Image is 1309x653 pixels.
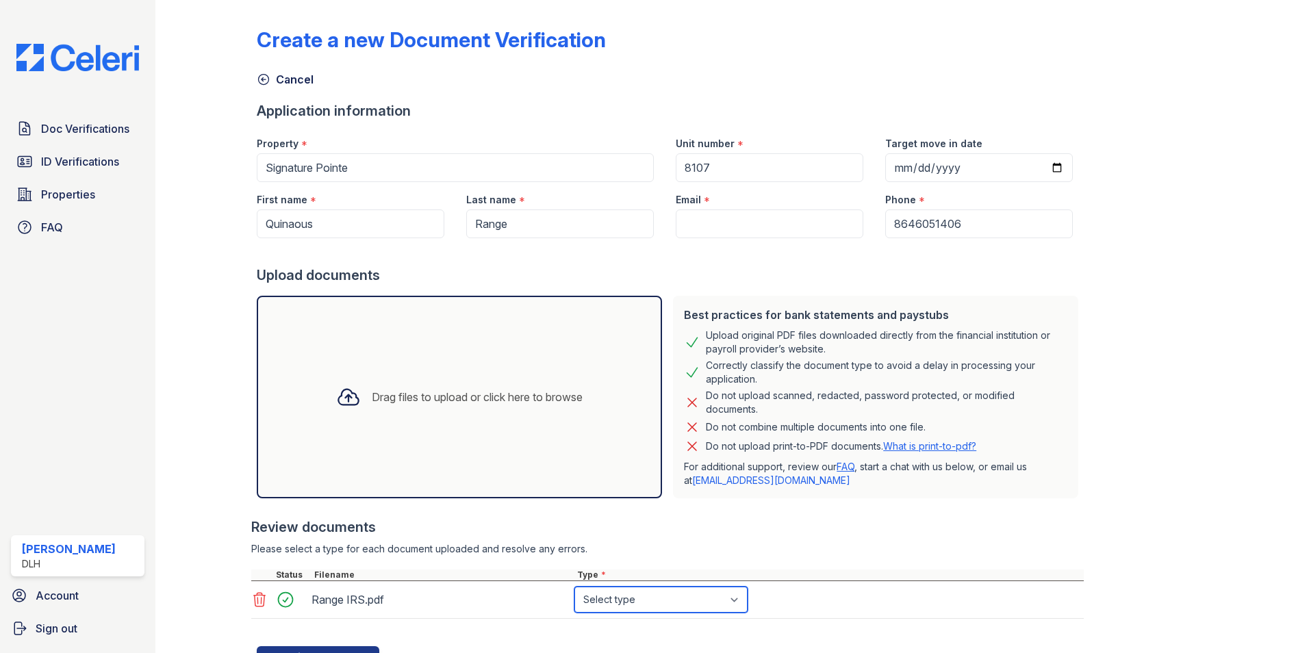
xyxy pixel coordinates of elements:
a: Account [5,582,150,609]
a: Doc Verifications [11,115,144,142]
p: Do not upload print-to-PDF documents. [706,439,976,453]
img: CE_Logo_Blue-a8612792a0a2168367f1c8372b55b34899dd931a85d93a1a3d3e32e68fde9ad4.png [5,44,150,71]
a: ID Verifications [11,148,144,175]
span: Doc Verifications [41,120,129,137]
div: Review documents [251,517,1084,537]
div: Type [574,569,1084,580]
div: Please select a type for each document uploaded and resolve any errors. [251,542,1084,556]
label: Last name [466,193,516,207]
div: Range IRS.pdf [312,589,569,611]
label: Target move in date [885,137,982,151]
div: DLH [22,557,116,571]
div: Best practices for bank statements and paystubs [684,307,1067,323]
div: Create a new Document Verification [257,27,606,52]
div: [PERSON_NAME] [22,541,116,557]
label: Email [676,193,701,207]
label: First name [257,193,307,207]
a: FAQ [11,214,144,241]
div: Filename [312,569,574,580]
a: FAQ [837,461,854,472]
span: Account [36,587,79,604]
a: What is print-to-pdf? [883,440,976,452]
label: Unit number [676,137,735,151]
div: Drag files to upload or click here to browse [372,389,583,405]
a: Properties [11,181,144,208]
span: ID Verifications [41,153,119,170]
p: For additional support, review our , start a chat with us below, or email us at [684,460,1067,487]
a: [EMAIL_ADDRESS][DOMAIN_NAME] [692,474,850,486]
a: Cancel [257,71,314,88]
span: Properties [41,186,95,203]
div: Correctly classify the document type to avoid a delay in processing your application. [706,359,1067,386]
div: Do not combine multiple documents into one file. [706,419,926,435]
div: Application information [257,101,1084,120]
a: Sign out [5,615,150,642]
span: FAQ [41,219,63,235]
div: Upload original PDF files downloaded directly from the financial institution or payroll provider’... [706,329,1067,356]
div: Do not upload scanned, redacted, password protected, or modified documents. [706,389,1067,416]
div: Status [273,569,312,580]
span: Sign out [36,620,77,637]
label: Property [257,137,298,151]
div: Upload documents [257,266,1084,285]
label: Phone [885,193,916,207]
